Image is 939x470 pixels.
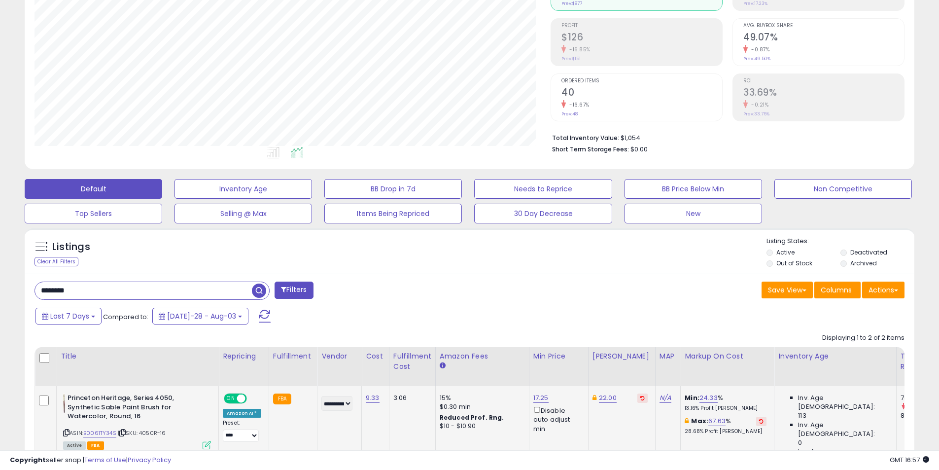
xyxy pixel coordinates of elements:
[324,179,462,199] button: BB Drop in 7d
[84,455,126,465] a: Terms of Use
[552,145,629,153] b: Short Term Storage Fees:
[152,308,248,325] button: [DATE]-28 - Aug-03
[68,394,187,424] b: Princeton Heritage, Series 4050, Synthetic Sable Paint Brush for Watercolor, Round, 16
[366,393,380,403] a: 9.33
[599,393,617,403] a: 22.00
[691,416,708,426] b: Max:
[798,394,888,411] span: Inv. Age [DEMOGRAPHIC_DATA]:
[798,411,806,420] span: 113
[10,456,171,465] div: seller snap | |
[699,393,718,403] a: 24.33
[743,32,904,45] h2: 49.07%
[25,179,162,199] button: Default
[850,259,877,267] label: Archived
[592,351,651,362] div: [PERSON_NAME]
[901,351,937,372] div: Total Rev.
[63,394,65,413] img: 21LxRzby-NS._SL40_.jpg
[766,237,914,246] p: Listing States:
[743,56,770,62] small: Prev: 49.50%
[533,405,581,434] div: Disable auto adjust min
[35,257,78,266] div: Clear All Filters
[474,179,612,199] button: Needs to Reprice
[273,394,291,404] small: FBA
[748,46,769,53] small: -0.87%
[440,413,504,422] b: Reduced Prof. Rng.
[393,394,428,402] div: 3.06
[685,428,766,435] p: 28.68% Profit [PERSON_NAME]
[561,0,582,6] small: Prev: $877
[890,455,929,465] span: 2025-08-11 16:57 GMT
[223,409,261,418] div: Amazon AI *
[822,333,904,343] div: Displaying 1 to 2 of 2 items
[743,111,769,117] small: Prev: 33.76%
[561,23,722,29] span: Profit
[552,131,897,143] li: $1,054
[63,394,211,448] div: ASIN:
[798,447,888,465] span: Inv. Age [DEMOGRAPHIC_DATA]:
[743,23,904,29] span: Avg. Buybox Share
[850,248,887,256] label: Deactivated
[273,351,313,362] div: Fulfillment
[317,347,362,386] th: CSV column name: cust_attr_2_Vendor
[685,417,766,435] div: %
[167,311,236,321] span: [DATE]-28 - Aug-03
[660,351,676,362] div: MAP
[685,405,766,412] p: 13.16% Profit [PERSON_NAME]
[440,362,446,370] small: Amazon Fees.
[25,204,162,223] button: Top Sellers
[83,429,116,437] a: B0061TY34S
[10,455,46,465] strong: Copyright
[50,311,89,321] span: Last 7 Days
[762,282,813,298] button: Save View
[814,282,861,298] button: Columns
[225,395,237,403] span: ON
[223,351,265,362] div: Repricing
[128,455,171,465] a: Privacy Policy
[776,259,812,267] label: Out of Stock
[685,351,770,362] div: Markup on Cost
[118,429,166,437] span: | SKU: 4050R-16
[630,145,648,154] span: $0.00
[561,32,722,45] h2: $126
[561,78,722,84] span: Ordered Items
[708,416,726,426] a: 67.63
[63,441,86,450] span: All listings currently available for purchase on Amazon
[174,204,312,223] button: Selling @ Max
[625,179,762,199] button: BB Price Below Min
[324,204,462,223] button: Items Being Repriced
[776,248,795,256] label: Active
[685,393,699,402] b: Min:
[440,351,525,362] div: Amazon Fees
[223,420,261,442] div: Preset:
[778,351,892,362] div: Inventory Age
[798,438,802,447] span: 0
[52,240,90,254] h5: Listings
[35,308,102,325] button: Last 7 Days
[366,351,385,362] div: Cost
[87,441,104,450] span: FBA
[245,395,261,403] span: OFF
[61,351,214,362] div: Title
[566,101,590,108] small: -16.67%
[561,87,722,100] h2: 40
[743,87,904,100] h2: 33.69%
[440,402,522,411] div: $0.30 min
[321,351,357,362] div: Vendor
[798,421,888,438] span: Inv. Age [DEMOGRAPHIC_DATA]:
[440,422,522,431] div: $10 - $10.90
[561,56,581,62] small: Prev: $151
[561,111,578,117] small: Prev: 48
[660,393,671,403] a: N/A
[685,394,766,412] div: %
[743,78,904,84] span: ROI
[743,0,767,6] small: Prev: 17.23%
[566,46,591,53] small: -16.85%
[103,312,148,322] span: Compared to:
[533,351,584,362] div: Min Price
[748,101,768,108] small: -0.21%
[821,285,852,295] span: Columns
[275,282,313,299] button: Filters
[474,204,612,223] button: 30 Day Decrease
[625,204,762,223] button: New
[862,282,904,298] button: Actions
